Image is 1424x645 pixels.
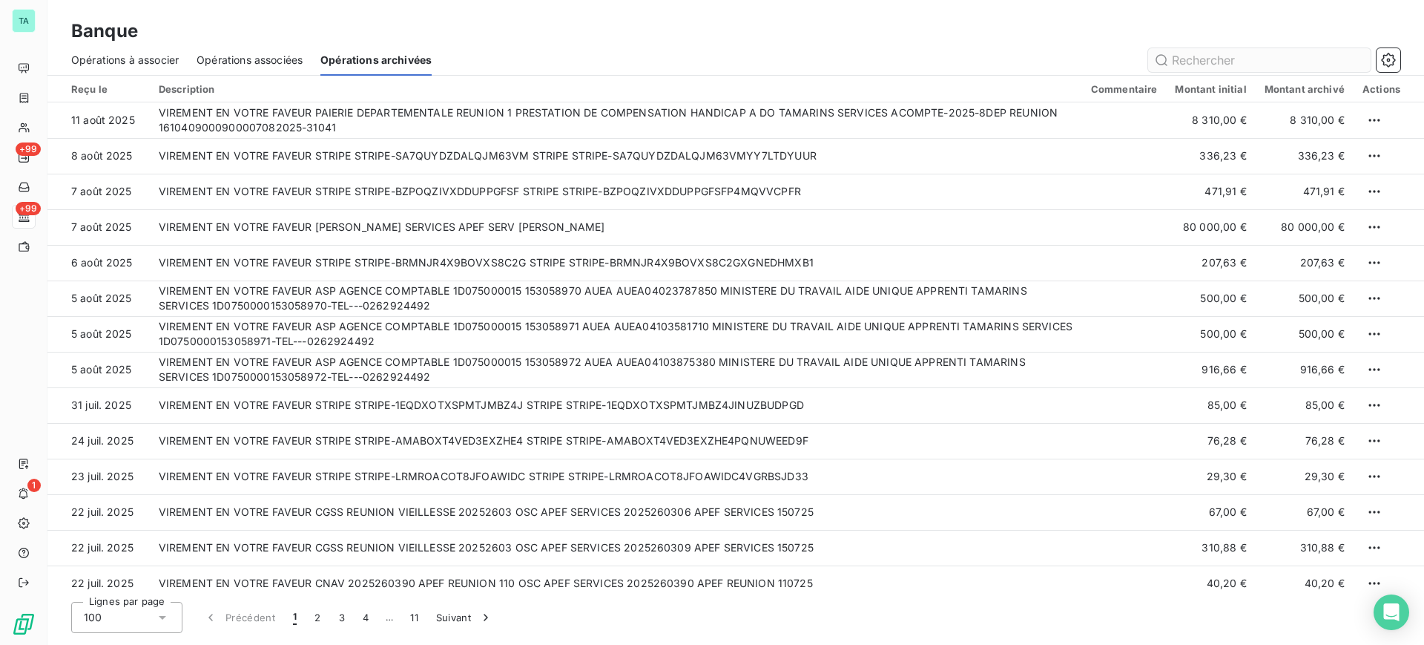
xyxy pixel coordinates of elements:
[1256,174,1354,209] td: 471,91 €
[71,83,141,95] div: Reçu le
[284,602,306,633] button: 1
[1166,281,1255,316] td: 500,00 €
[1256,566,1354,601] td: 40,20 €
[150,459,1082,494] td: VIREMENT EN VOTRE FAVEUR STRIPE STRIPE-LRMROACOT8JFOAWIDC STRIPE STRIPE-LRMROACOT8JFOAWIDC4VGRBSJD33
[84,610,102,625] span: 100
[71,18,138,45] h3: Banque
[150,566,1082,601] td: VIREMENT EN VOTRE FAVEUR CNAV 2025260390 APEF REUNION 110 OSC APEF SERVICES 2025260390 APEF REUNI...
[150,530,1082,566] td: VIREMENT EN VOTRE FAVEUR CGSS REUNION VIEILLESSE 20252603 OSC APEF SERVICES 2025260309 APEF SERVI...
[47,423,150,459] td: 24 juil. 2025
[1166,530,1255,566] td: 310,88 €
[1166,494,1255,530] td: 67,00 €
[150,138,1082,174] td: VIREMENT EN VOTRE FAVEUR STRIPE STRIPE-SA7QUYDZDALQJM63VM STRIPE STRIPE-SA7QUYDZDALQJM63VMYY7LTDYUUR
[1166,102,1255,138] td: 8 310,00 €
[47,209,150,245] td: 7 août 2025
[1256,316,1354,352] td: 500,00 €
[1148,48,1371,72] input: Rechercher
[1256,281,1354,316] td: 500,00 €
[1166,174,1255,209] td: 471,91 €
[1256,245,1354,281] td: 207,63 €
[1265,83,1345,95] div: Montant archivé
[12,145,35,169] a: +99
[150,316,1082,352] td: VIREMENT EN VOTRE FAVEUR ASP AGENCE COMPTABLE 1D075000015 153058971 AUEA AUEA04103581710 MINISTER...
[47,102,150,138] td: 11 août 2025
[47,494,150,530] td: 22 juil. 2025
[47,281,150,316] td: 5 août 2025
[150,494,1082,530] td: VIREMENT EN VOTRE FAVEUR CGSS REUNION VIEILLESSE 20252603 OSC APEF SERVICES 2025260306 APEF SERVI...
[12,205,35,229] a: +99
[71,53,179,68] span: Opérations à associer
[1256,387,1354,423] td: 85,00 €
[1256,459,1354,494] td: 29,30 €
[401,602,427,633] button: 11
[150,245,1082,281] td: VIREMENT EN VOTRE FAVEUR STRIPE STRIPE-BRMNJR4X9BOVXS8C2G STRIPE STRIPE-BRMNJR4X9BOVXS8C2GXGNEDHMXB1
[47,530,150,566] td: 22 juil. 2025
[47,316,150,352] td: 5 août 2025
[320,53,432,68] span: Opérations archivées
[1166,423,1255,459] td: 76,28 €
[16,143,41,156] span: +99
[150,423,1082,459] td: VIREMENT EN VOTRE FAVEUR STRIPE STRIPE-AMABOXT4VED3EXZHE4 STRIPE STRIPE-AMABOXT4VED3EXZHE4PQNUWEED9F
[354,602,378,633] button: 4
[1374,595,1409,630] div: Open Intercom Messenger
[1256,494,1354,530] td: 67,00 €
[306,602,329,633] button: 2
[378,606,401,629] span: …
[150,102,1082,138] td: VIREMENT EN VOTRE FAVEUR PAIERIE DEPARTEMENTALE REUNION 1 PRESTATION DE COMPENSATION HANDICAP A D...
[12,9,36,33] div: TA
[1166,138,1255,174] td: 336,23 €
[1256,423,1354,459] td: 76,28 €
[330,602,354,633] button: 3
[150,174,1082,209] td: VIREMENT EN VOTRE FAVEUR STRIPE STRIPE-BZPOQZIVXDDUPPGFSF STRIPE STRIPE-BZPOQZIVXDDUPPGFSFP4MQVVCPFR
[27,479,41,492] span: 1
[1256,102,1354,138] td: 8 310,00 €
[1166,387,1255,423] td: 85,00 €
[1166,316,1255,352] td: 500,00 €
[1166,566,1255,601] td: 40,20 €
[1166,245,1255,281] td: 207,63 €
[1166,459,1255,494] td: 29,30 €
[1256,352,1354,387] td: 916,66 €
[1166,209,1255,245] td: 80 000,00 €
[47,174,150,209] td: 7 août 2025
[47,387,150,423] td: 31 juil. 2025
[12,612,36,636] img: Logo LeanPay
[16,202,41,215] span: +99
[47,459,150,494] td: 23 juil. 2025
[1256,138,1354,174] td: 336,23 €
[1175,83,1246,95] div: Montant initial
[47,566,150,601] td: 22 juil. 2025
[47,245,150,281] td: 6 août 2025
[1256,209,1354,245] td: 80 000,00 €
[159,83,1073,95] div: Description
[1166,352,1255,387] td: 916,66 €
[1362,83,1400,95] div: Actions
[293,610,297,625] span: 1
[194,602,284,633] button: Précédent
[47,352,150,387] td: 5 août 2025
[197,53,303,68] span: Opérations associées
[150,387,1082,423] td: VIREMENT EN VOTRE FAVEUR STRIPE STRIPE-1EQDXOTXSPMTJMBZ4J STRIPE STRIPE-1EQDXOTXSPMTJMBZ4JINUZBUDPGD
[1091,83,1158,95] div: Commentaire
[150,209,1082,245] td: VIREMENT EN VOTRE FAVEUR [PERSON_NAME] SERVICES APEF SERV [PERSON_NAME]
[150,281,1082,316] td: VIREMENT EN VOTRE FAVEUR ASP AGENCE COMPTABLE 1D075000015 153058970 AUEA AUEA04023787850 MINISTER...
[47,138,150,174] td: 8 août 2025
[1256,530,1354,566] td: 310,88 €
[150,352,1082,387] td: VIREMENT EN VOTRE FAVEUR ASP AGENCE COMPTABLE 1D075000015 153058972 AUEA AUEA04103875380 MINISTER...
[427,602,502,633] button: Suivant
